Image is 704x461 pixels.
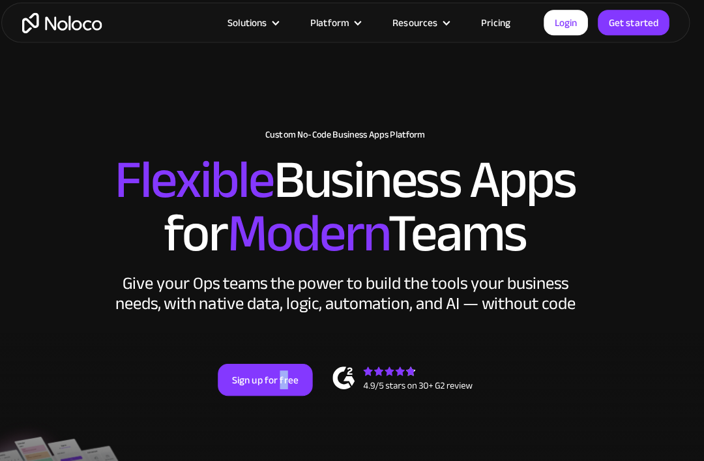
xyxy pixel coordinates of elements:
h1: Custom No-Code Business Apps Platform [13,130,691,141]
div: Solutions [220,18,301,35]
a: Sign up for free [227,359,320,391]
div: Platform [317,18,355,35]
a: home [36,16,114,37]
div: Platform [301,18,381,35]
a: Pricing [468,18,529,35]
a: Get started [598,14,668,38]
span: Modern [237,183,394,280]
div: Solutions [237,18,275,35]
div: Resources [381,18,468,35]
h2: Business Apps for Teams [13,154,691,258]
a: Login [546,14,589,38]
div: Give your Ops teams the power to build the tools your business needs, with native data, logic, au... [124,271,580,310]
div: Resources [398,18,442,35]
span: Flexible [127,131,282,228]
